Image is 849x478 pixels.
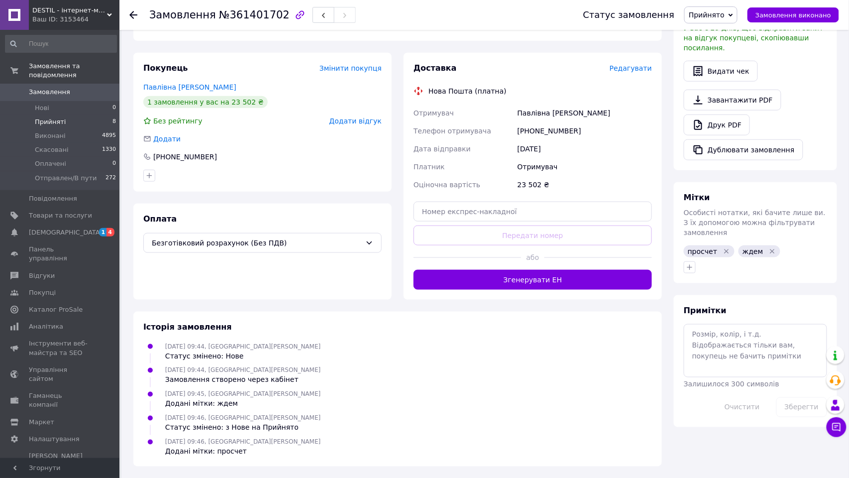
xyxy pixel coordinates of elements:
input: Пошук [5,35,117,53]
span: Історія замовлення [143,322,232,332]
span: Аналітика [29,322,63,331]
div: [PHONE_NUMBER] [152,152,218,162]
span: Особисті нотатки, які бачите лише ви. З їх допомогою можна фільтрувати замовлення [684,209,826,237]
span: Дата відправки [414,145,471,153]
span: Отправлен/В пути [35,174,97,183]
span: Покупець [143,63,188,73]
span: 4 [106,228,114,237]
a: Павлівна [PERSON_NAME] [143,83,236,91]
span: Редагувати [610,64,652,72]
input: Номер експрес-накладної [414,202,652,222]
span: Оплата [143,214,177,224]
span: Замовлення [149,9,216,21]
span: Прийняті [35,118,66,126]
span: №361401702 [219,9,290,21]
span: Відгуки [29,271,55,280]
div: Павлівна [PERSON_NAME] [516,104,654,122]
div: Повернутися назад [129,10,137,20]
span: Змінити покупця [319,64,382,72]
span: Налаштування [29,435,80,444]
span: 1 [99,228,107,237]
span: Скасовані [35,145,69,154]
span: просчет [688,247,717,255]
span: Замовлення [29,88,70,97]
span: Маркет [29,418,54,427]
div: Статус змінено: з Нове на Прийнято [165,423,320,433]
span: Нові [35,104,49,113]
span: [DATE] 09:45, [GEOGRAPHIC_DATA][PERSON_NAME] [165,391,320,398]
div: Нова Пошта (платна) [426,86,509,96]
div: Додані мітки: просчет [165,447,320,457]
span: Прийнято [689,11,725,19]
button: Дублювати замовлення [684,139,803,160]
span: Додати [153,135,181,143]
span: Мітки [684,193,710,202]
span: 0 [112,159,116,168]
div: [DATE] [516,140,654,158]
span: Замовлення виконано [755,11,831,19]
span: 4895 [102,131,116,140]
span: [DATE] 09:44, [GEOGRAPHIC_DATA][PERSON_NAME] [165,367,320,374]
span: [DEMOGRAPHIC_DATA] [29,228,103,237]
div: 23 502 ₴ [516,176,654,194]
div: Додані мітки: ждем [165,399,320,409]
span: Доставка [414,63,457,73]
span: Товари та послуги [29,211,92,220]
span: Замовлення та повідомлення [29,62,119,80]
button: Замовлення виконано [747,7,839,22]
span: 272 [106,174,116,183]
span: Залишилося 300 символів [684,380,779,388]
span: ждем [743,247,763,255]
div: [PHONE_NUMBER] [516,122,654,140]
div: Статус змінено: Нове [165,351,320,361]
button: Чат з покупцем [827,417,847,437]
div: Замовлення створено через кабінет [165,375,320,385]
span: Оціночна вартість [414,181,480,189]
span: [DATE] 09:46, [GEOGRAPHIC_DATA][PERSON_NAME] [165,415,320,422]
span: Телефон отримувача [414,127,491,135]
span: Панель управління [29,245,92,263]
div: Ваш ID: 3153464 [32,15,119,24]
svg: Видалити мітку [768,247,776,255]
span: або [521,252,545,262]
span: Без рейтингу [153,117,203,125]
button: Згенерувати ЕН [414,270,652,290]
span: Гаманець компанії [29,391,92,409]
span: Покупці [29,288,56,297]
span: Управління сайтом [29,365,92,383]
span: 0 [112,104,116,113]
span: Виконані [35,131,66,140]
span: Платник [414,163,445,171]
span: Інструменти веб-майстра та SEO [29,339,92,357]
span: Отримувач [414,109,454,117]
span: Безготівковий розрахунок (Без ПДВ) [152,238,361,248]
span: 8 [112,118,116,126]
span: Повідомлення [29,194,77,203]
span: Примітки [684,306,727,315]
a: Завантажити PDF [684,90,781,111]
span: [DATE] 09:46, [GEOGRAPHIC_DATA][PERSON_NAME] [165,439,320,446]
a: Друк PDF [684,115,750,135]
span: У вас є 29 днів, щоб відправити запит на відгук покупцеві, скопіювавши посилання. [684,24,824,52]
div: Статус замовлення [583,10,675,20]
span: 1330 [102,145,116,154]
span: DESTIL - інтернет-магазин сантехніки [32,6,107,15]
div: Отримувач [516,158,654,176]
span: [DATE] 09:44, [GEOGRAPHIC_DATA][PERSON_NAME] [165,343,320,350]
span: Каталог ProSale [29,305,83,314]
button: Видати чек [684,61,758,82]
span: Оплачені [35,159,66,168]
span: Додати відгук [329,117,382,125]
div: 1 замовлення у вас на 23 502 ₴ [143,96,268,108]
svg: Видалити мітку [723,247,731,255]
